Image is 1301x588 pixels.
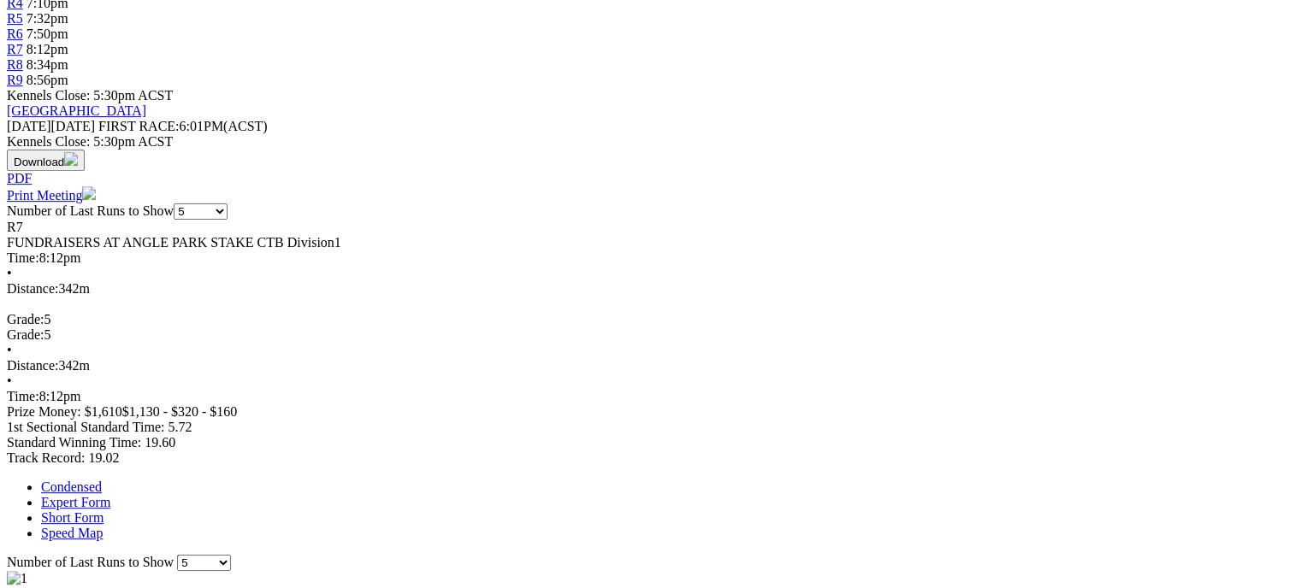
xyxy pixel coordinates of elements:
span: 8:34pm [27,57,68,72]
a: PDF [7,171,32,185]
a: R9 [7,73,23,87]
span: 8:12pm [27,42,68,56]
button: Download [7,150,85,171]
div: Number of Last Runs to Show [7,203,1294,220]
span: 7:50pm [27,26,68,41]
a: Speed Map [41,526,103,540]
a: R5 [7,11,23,26]
span: 8:56pm [27,73,68,87]
span: Track Record: [7,450,85,465]
span: Number of Last Runs to Show [7,555,174,569]
img: printer.svg [82,186,96,200]
span: Time: [7,389,39,403]
span: Grade: [7,327,44,342]
div: Kennels Close: 5:30pm ACST [7,134,1294,150]
span: • [7,373,12,388]
span: FIRST RACE: [98,119,179,133]
span: 19.60 [145,435,175,450]
div: 8:12pm [7,389,1294,404]
span: • [7,343,12,357]
div: 5 [7,312,1294,327]
div: 342m [7,358,1294,373]
span: 5.72 [168,420,192,434]
span: Distance: [7,358,58,373]
a: Print Meeting [7,188,96,203]
a: Condensed [41,479,102,494]
div: 5 [7,327,1294,343]
a: Short Form [41,510,103,525]
a: R8 [7,57,23,72]
div: FUNDRAISERS AT ANGLE PARK STAKE CTB Division1 [7,235,1294,250]
span: 6:01PM(ACST) [98,119,268,133]
div: Download [7,171,1294,186]
span: Time: [7,250,39,265]
a: R6 [7,26,23,41]
a: R7 [7,42,23,56]
a: [GEOGRAPHIC_DATA] [7,103,146,118]
div: 8:12pm [7,250,1294,266]
img: 1 [7,571,27,586]
span: • [7,266,12,280]
span: [DATE] [7,119,95,133]
div: Prize Money: $1,610 [7,404,1294,420]
span: $1,130 - $320 - $160 [122,404,238,419]
span: [DATE] [7,119,51,133]
span: Standard Winning Time: [7,435,141,450]
span: 7:32pm [27,11,68,26]
div: 342m [7,281,1294,297]
span: Distance: [7,281,58,296]
span: Grade: [7,312,44,326]
span: 19.02 [88,450,119,465]
span: R7 [7,220,23,234]
span: 1st Sectional Standard Time: [7,420,164,434]
span: Kennels Close: 5:30pm ACST [7,88,173,103]
a: Expert Form [41,495,110,509]
img: download.svg [64,152,78,166]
